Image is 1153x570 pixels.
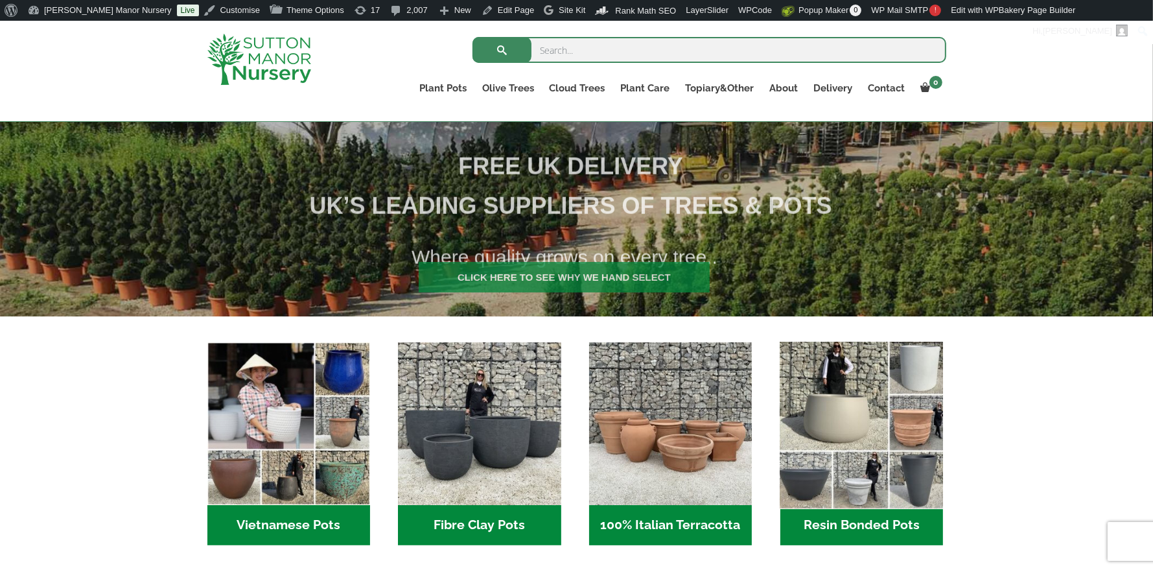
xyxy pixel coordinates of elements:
[615,6,676,16] span: Rank Math SEO
[913,79,946,97] a: 0
[929,76,942,89] span: 0
[207,505,370,545] h2: Vietnamese Pots
[398,342,561,545] a: Visit product category Fibre Clay Pots
[806,79,861,97] a: Delivery
[613,79,678,97] a: Plant Care
[678,79,762,97] a: Topiary&Other
[1043,26,1112,36] span: [PERSON_NAME]
[780,342,943,545] a: Visit product category Resin Bonded Pots
[589,342,752,505] img: Home - 1B137C32 8D99 4B1A AA2F 25D5E514E47D 1 105 c
[395,238,1032,277] h1: Where quality grows on every tree..
[472,37,946,63] input: Search...
[412,79,474,97] a: Plant Pots
[589,342,752,545] a: Visit product category 100% Italian Terracotta
[780,505,943,545] h2: Resin Bonded Pots
[398,342,561,505] img: Home - 8194B7A3 2818 4562 B9DD 4EBD5DC21C71 1 105 c 1
[850,5,861,16] span: 0
[559,5,585,15] span: Site Kit
[207,342,370,505] img: Home - 6E921A5B 9E2F 4B13 AB99 4EF601C89C59 1 105 c
[207,34,311,85] img: logo
[542,79,613,97] a: Cloud Trees
[474,79,542,97] a: Olive Trees
[776,338,947,510] img: Home - 67232D1B A461 444F B0F6 BDEDC2C7E10B 1 105 c
[929,5,941,16] span: !
[398,505,561,545] h2: Fibre Clay Pots
[861,79,913,97] a: Contact
[93,147,1031,226] h1: FREE UK DELIVERY UK’S LEADING SUPPLIERS OF TREES & POTS
[589,505,752,545] h2: 100% Italian Terracotta
[207,342,370,545] a: Visit product category Vietnamese Pots
[1028,21,1133,42] a: Hi,
[177,5,199,16] a: Live
[762,79,806,97] a: About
